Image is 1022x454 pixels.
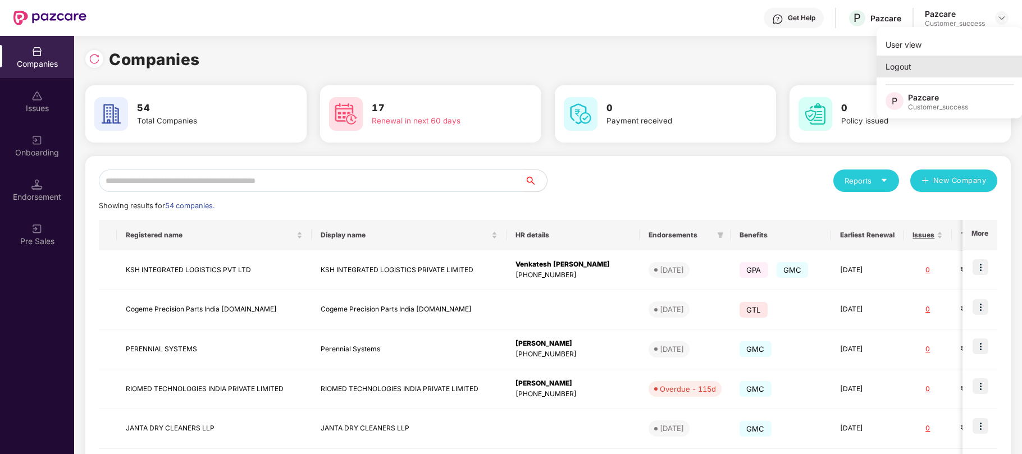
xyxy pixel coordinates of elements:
span: Showing results for [99,201,215,210]
div: 0 [912,344,943,355]
th: Registered name [117,220,312,250]
div: ₹12,19,437.96 [961,384,1017,395]
span: GMC [740,341,772,357]
img: icon [973,378,988,394]
div: Customer_success [908,103,968,112]
span: GMC [740,421,772,437]
span: New Company [933,175,987,186]
button: search [524,169,547,192]
div: 0 [912,423,943,434]
div: Pazcare [908,92,968,103]
span: P [854,11,861,25]
td: [DATE] [831,290,904,330]
td: PERENNIAL SYSTEMS [117,329,312,369]
div: Payment received [606,115,739,127]
div: Renewal in next 60 days [372,115,504,127]
span: GPA [740,262,768,278]
div: Overdue - 115d [660,383,716,395]
h3: 17 [372,101,504,116]
div: [DATE] [660,423,684,434]
span: GMC [740,381,772,397]
th: Issues [904,220,952,250]
th: Benefits [731,220,831,250]
div: [DATE] [660,343,684,355]
td: Cogeme Precision Parts India [DOMAIN_NAME] [312,290,507,330]
td: RIOMED TECHNOLOGIES INDIA PRIVATE LIMITED [312,369,507,409]
span: plus [921,177,929,186]
img: icon [973,259,988,275]
img: icon [973,418,988,434]
button: plusNew Company [910,169,997,192]
div: ₹58,965.78 [961,423,1017,434]
img: svg+xml;base64,PHN2ZyBpZD0iUmVsb2FkLTMyeDMyIiB4bWxucz0iaHR0cDovL3d3dy53My5vcmcvMjAwMC9zdmciIHdpZH... [89,53,100,65]
h3: 0 [841,101,974,116]
td: [DATE] [831,329,904,369]
div: Pazcare [870,13,901,24]
div: Pazcare [925,8,985,19]
th: HR details [507,220,640,250]
img: svg+xml;base64,PHN2ZyBpZD0iSGVscC0zMngzMiIgeG1sbnM9Imh0dHA6Ly93d3cudzMub3JnLzIwMDAvc3ZnIiB3aWR0aD... [772,13,783,25]
img: svg+xml;base64,PHN2ZyBpZD0iQ29tcGFuaWVzIiB4bWxucz0iaHR0cDovL3d3dy53My5vcmcvMjAwMC9zdmciIHdpZHRoPS... [31,46,43,57]
img: svg+xml;base64,PHN2ZyB4bWxucz0iaHR0cDovL3d3dy53My5vcmcvMjAwMC9zdmciIHdpZHRoPSI2MCIgaGVpZ2h0PSI2MC... [799,97,832,131]
div: ₹8,14,362.84 [961,344,1017,355]
span: Issues [912,231,934,240]
div: [PHONE_NUMBER] [515,349,631,360]
span: P [892,94,897,108]
div: Customer_success [925,19,985,28]
h3: 54 [137,101,270,116]
span: Registered name [126,231,294,240]
div: 0 [912,384,943,395]
img: icon [973,299,988,315]
td: JANTA DRY CLEANERS LLP [312,409,507,449]
div: [PERSON_NAME] [515,378,631,389]
img: svg+xml;base64,PHN2ZyBpZD0iRHJvcGRvd24tMzJ4MzIiIHhtbG5zPSJodHRwOi8vd3d3LnczLm9yZy8yMDAwL3N2ZyIgd2... [997,13,1006,22]
td: RIOMED TECHNOLOGIES INDIA PRIVATE LIMITED [117,369,312,409]
div: [DATE] [660,264,684,276]
span: GTL [740,302,768,318]
div: ₹7,08,000 [961,304,1017,315]
div: 0 [912,304,943,315]
span: GMC [777,262,809,278]
div: 0 [912,265,943,276]
span: filter [715,228,726,242]
td: Perennial Systems [312,329,507,369]
div: [DATE] [660,304,684,315]
div: [PERSON_NAME] [515,338,631,349]
img: New Pazcare Logo [13,11,86,25]
img: icon [973,338,988,354]
img: svg+xml;base64,PHN2ZyB3aWR0aD0iMjAiIGhlaWdodD0iMjAiIHZpZXdCb3g9IjAgMCAyMCAyMCIgZmlsbD0ibm9uZSIgeG... [31,223,43,235]
span: filter [717,232,724,239]
span: 54 companies. [165,201,215,210]
div: Policy issued [841,115,974,127]
td: [DATE] [831,409,904,449]
h1: Companies [109,47,200,72]
td: [DATE] [831,250,904,290]
h3: 0 [606,101,739,116]
span: Display name [321,231,489,240]
div: Reports [845,175,888,186]
img: svg+xml;base64,PHN2ZyB3aWR0aD0iMTQuNSIgaGVpZ2h0PSIxNC41IiB2aWV3Qm94PSIwIDAgMTYgMTYiIGZpbGw9Im5vbm... [31,179,43,190]
td: KSH INTEGRATED LOGISTICS PRIVATE LIMITED [312,250,507,290]
span: caret-down [880,177,888,184]
div: ₹8,88,229.66 [961,265,1017,276]
th: Display name [312,220,507,250]
img: svg+xml;base64,PHN2ZyB3aWR0aD0iMjAiIGhlaWdodD0iMjAiIHZpZXdCb3g9IjAgMCAyMCAyMCIgZmlsbD0ibm9uZSIgeG... [31,135,43,146]
span: search [524,176,547,185]
img: svg+xml;base64,PHN2ZyB4bWxucz0iaHR0cDovL3d3dy53My5vcmcvMjAwMC9zdmciIHdpZHRoPSI2MCIgaGVpZ2h0PSI2MC... [329,97,363,131]
img: svg+xml;base64,PHN2ZyB4bWxucz0iaHR0cDovL3d3dy53My5vcmcvMjAwMC9zdmciIHdpZHRoPSI2MCIgaGVpZ2h0PSI2MC... [94,97,128,131]
th: More [962,220,997,250]
div: Total Companies [137,115,270,127]
td: KSH INTEGRATED LOGISTICS PVT LTD [117,250,312,290]
td: JANTA DRY CLEANERS LLP [117,409,312,449]
img: svg+xml;base64,PHN2ZyBpZD0iSXNzdWVzX2Rpc2FibGVkIiB4bWxucz0iaHR0cDovL3d3dy53My5vcmcvMjAwMC9zdmciIH... [31,90,43,102]
div: Get Help [788,13,815,22]
td: [DATE] [831,369,904,409]
div: [PHONE_NUMBER] [515,270,631,281]
span: Endorsements [649,231,713,240]
div: [PHONE_NUMBER] [515,389,631,400]
div: Venkatesh [PERSON_NAME] [515,259,631,270]
th: Earliest Renewal [831,220,904,250]
td: Cogeme Precision Parts India [DOMAIN_NAME] [117,290,312,330]
span: Total Premium [961,231,1009,240]
img: svg+xml;base64,PHN2ZyB4bWxucz0iaHR0cDovL3d3dy53My5vcmcvMjAwMC9zdmciIHdpZHRoPSI2MCIgaGVpZ2h0PSI2MC... [564,97,597,131]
